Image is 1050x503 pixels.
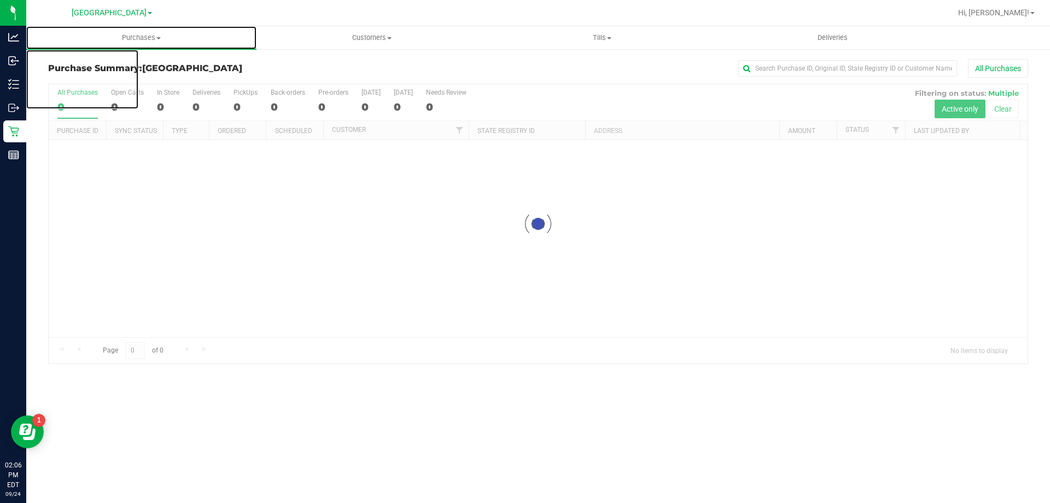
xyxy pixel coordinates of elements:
a: Deliveries [717,26,948,49]
span: Deliveries [803,33,862,43]
inline-svg: Reports [8,149,19,160]
input: Search Purchase ID, Original ID, State Registry ID or Customer Name... [738,60,957,77]
span: Hi, [PERSON_NAME]! [958,8,1029,17]
a: Purchases [26,26,256,49]
button: All Purchases [968,59,1028,78]
iframe: Resource center unread badge [32,414,45,427]
span: Purchases [26,33,256,43]
inline-svg: Outbound [8,102,19,113]
h3: Purchase Summary: [48,63,375,73]
iframe: Resource center [11,415,44,448]
span: Tills [487,33,716,43]
inline-svg: Analytics [8,32,19,43]
a: Tills [487,26,717,49]
inline-svg: Inventory [8,79,19,90]
span: [GEOGRAPHIC_DATA] [72,8,147,18]
inline-svg: Retail [8,126,19,137]
inline-svg: Inbound [8,55,19,66]
p: 09/24 [5,490,21,498]
a: Customers [256,26,487,49]
span: Customers [257,33,486,43]
span: [GEOGRAPHIC_DATA] [142,63,242,73]
p: 02:06 PM EDT [5,460,21,490]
